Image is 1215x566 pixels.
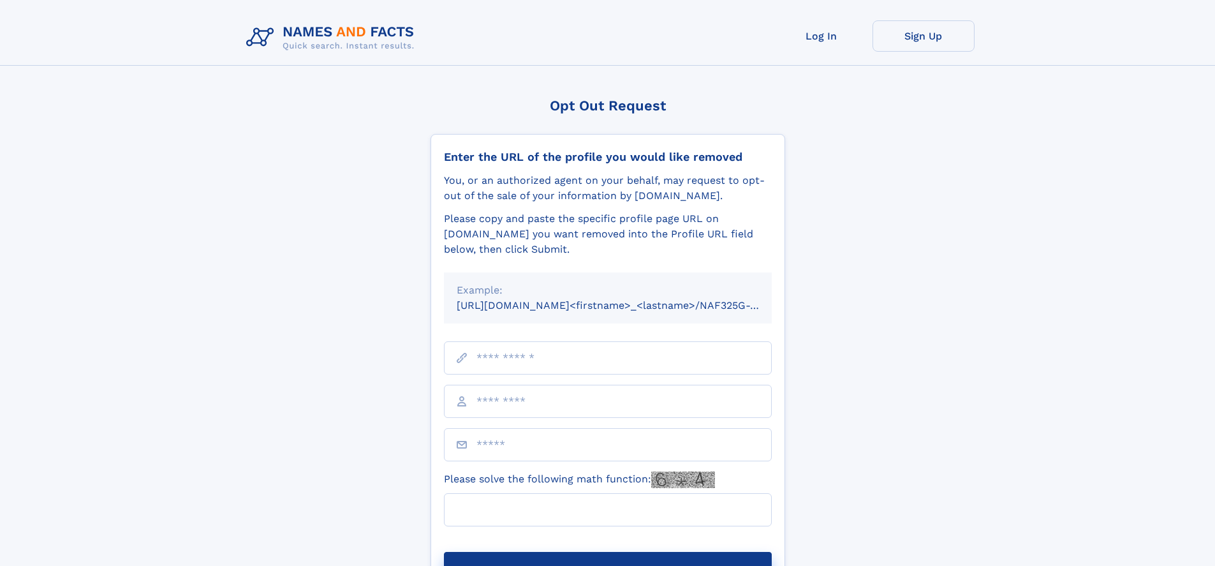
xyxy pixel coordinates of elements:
[770,20,873,52] a: Log In
[444,472,715,488] label: Please solve the following math function:
[431,98,785,114] div: Opt Out Request
[444,150,772,164] div: Enter the URL of the profile you would like removed
[457,283,759,298] div: Example:
[241,20,425,55] img: Logo Names and Facts
[873,20,975,52] a: Sign Up
[444,173,772,204] div: You, or an authorized agent on your behalf, may request to opt-out of the sale of your informatio...
[457,299,796,311] small: [URL][DOMAIN_NAME]<firstname>_<lastname>/NAF325G-xxxxxxxx
[444,211,772,257] div: Please copy and paste the specific profile page URL on [DOMAIN_NAME] you want removed into the Pr...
